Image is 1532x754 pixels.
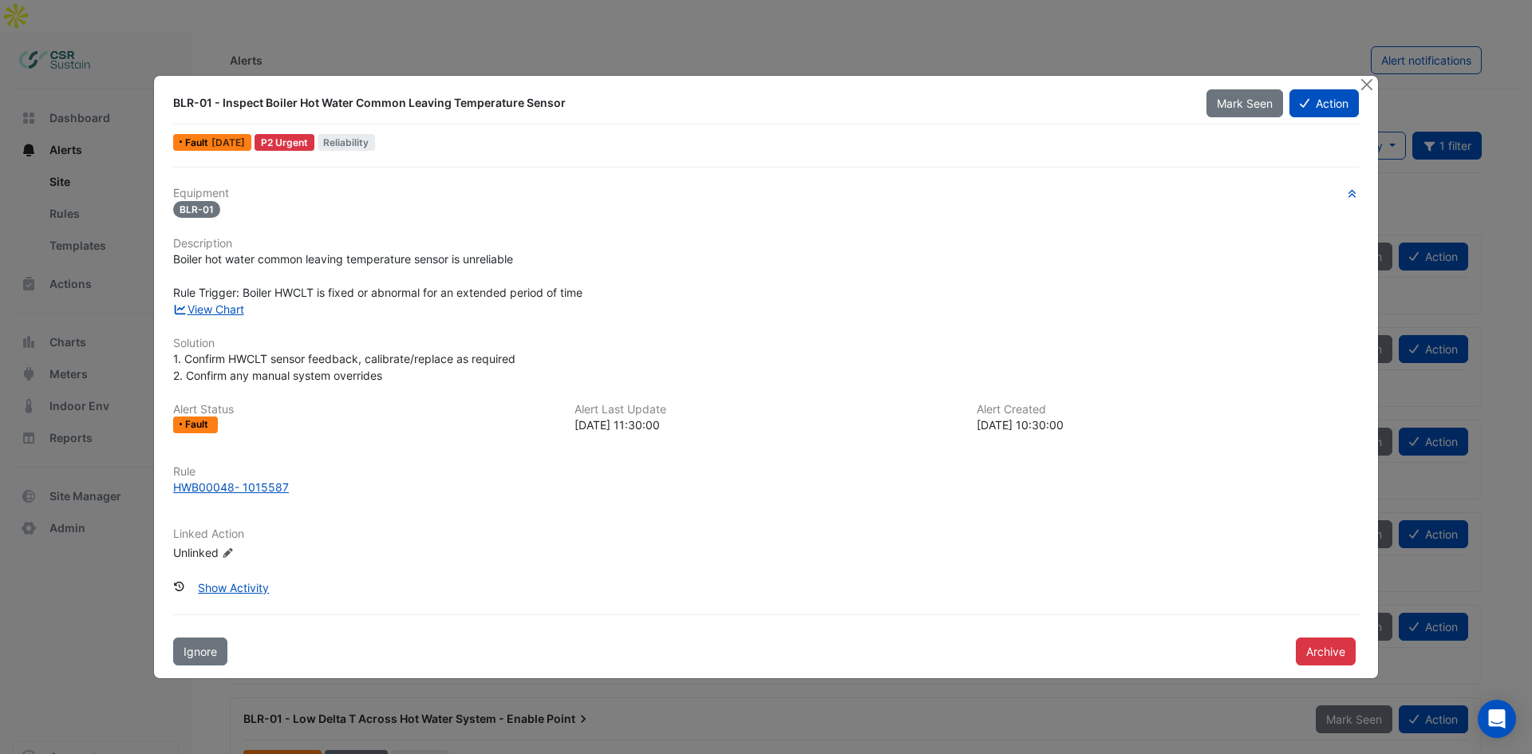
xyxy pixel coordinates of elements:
[977,403,1359,416] h6: Alert Created
[173,187,1359,200] h6: Equipment
[185,420,211,429] span: Fault
[235,480,289,494] tcxspan: Call - 1015587 via 3CX
[222,547,234,559] fa-icon: Edit Linked Action
[173,237,1359,251] h6: Description
[1478,700,1516,738] div: Open Intercom Messenger
[318,134,376,151] span: Reliability
[173,403,555,416] h6: Alert Status
[1358,76,1375,93] button: Close
[977,416,1359,433] div: [DATE] 10:30:00
[173,95,1187,111] div: BLR-01 - Inspect Boiler Hot Water Common Leaving Temperature Sensor
[173,479,1359,495] a: HWB00048- 1015587
[173,302,244,316] a: View Chart
[173,252,582,299] span: Boiler hot water common leaving temperature sensor is unreliable Rule Trigger: Boiler HWCLT is fi...
[173,352,515,382] span: 1. Confirm HWCLT sensor feedback, calibrate/replace as required 2. Confirm any manual system over...
[173,201,220,218] span: BLR-01
[1296,638,1356,665] button: Archive
[184,645,217,658] span: Ignore
[173,543,365,560] div: Unlinked
[173,465,1359,479] h6: Rule
[173,337,1359,350] h6: Solution
[255,134,314,151] div: P2 Urgent
[185,138,211,148] span: Fault
[173,479,289,495] div: HWB00048
[173,527,1359,541] h6: Linked Action
[574,403,957,416] h6: Alert Last Update
[1217,97,1273,110] span: Mark Seen
[188,574,279,602] button: Show Activity
[211,136,245,148] span: Sun 28-Sep-2025 11:30 BST
[574,416,957,433] div: [DATE] 11:30:00
[173,638,227,665] button: Ignore
[1289,89,1359,117] button: Action
[1206,89,1283,117] button: Mark Seen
